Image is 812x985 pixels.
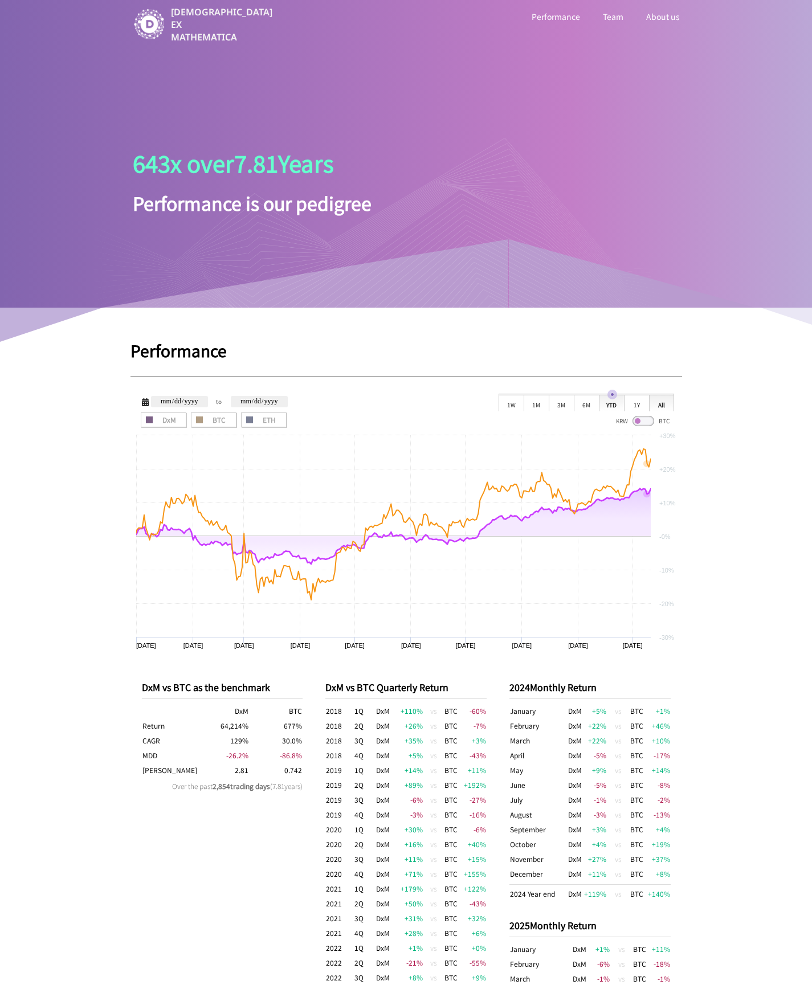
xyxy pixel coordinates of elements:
[376,941,390,955] td: DxM
[616,416,628,425] span: KRW
[444,748,458,763] td: BTC
[607,885,630,902] td: vs
[444,704,458,718] td: BTC
[659,567,674,574] text: -10%
[142,733,195,748] th: Compound Annual Growth Rate
[325,911,354,926] td: 2021
[376,970,390,985] td: DxM
[390,718,423,733] td: +26 %
[444,822,458,837] td: BTC
[390,911,423,926] td: +31 %
[458,867,487,881] td: +155 %
[630,792,647,807] td: BTC
[633,957,648,971] td: BTC
[249,704,303,718] th: BTC
[509,822,566,837] td: September
[145,416,182,423] span: DxM
[647,867,671,885] td: +8 %
[659,416,670,425] span: BTC
[659,533,671,540] text: -0%
[195,718,249,733] td: 64,214 %
[354,778,376,792] td: 2Q
[390,822,423,837] td: +30 %
[354,733,376,748] td: 3Q
[354,807,376,822] td: 4Q
[566,867,584,885] td: DxM
[458,763,487,778] td: +11 %
[195,704,249,718] th: DxM
[280,750,302,760] span: -86.8 %
[354,763,376,778] td: 1Q
[325,680,487,694] p: DxM vs BTC Quarterly Return
[325,852,354,867] td: 2020
[390,837,423,852] td: +16 %
[142,750,157,760] span: Maximum Drawdown
[458,778,487,792] td: +192 %
[647,748,671,763] td: -17 %
[390,763,423,778] td: +14 %
[458,837,487,852] td: +40 %
[584,807,607,822] td: -3 %
[423,778,444,792] td: vs
[458,852,487,867] td: +15 %
[659,432,676,439] text: +30%
[509,957,572,971] td: February
[549,394,574,411] div: 3M
[647,733,671,748] td: +10 %
[630,748,647,763] td: BTC
[444,763,458,778] td: BTC
[599,394,624,411] div: YTD
[647,778,671,792] td: -8 %
[245,416,283,423] span: ETH
[354,941,376,955] td: 1Q
[572,957,588,971] td: DxM
[566,733,584,748] td: DxM
[509,942,572,957] td: January
[325,955,354,970] td: 2022
[630,733,647,748] td: BTC
[376,852,390,867] td: DxM
[444,852,458,867] td: BTC
[524,394,549,411] div: 1M
[659,466,676,473] text: +20%
[390,704,423,718] td: +110 %
[584,718,607,733] td: +22 %
[458,970,487,985] td: +9 %
[647,718,671,733] td: +46 %
[509,704,566,718] td: January
[376,822,390,837] td: DxM
[509,885,566,902] td: 2024 Year end
[325,778,354,792] td: 2019
[630,704,647,718] td: BTC
[423,822,444,837] td: vs
[376,926,390,941] td: DxM
[171,6,275,43] p: [DEMOGRAPHIC_DATA] EX MATHEMATICA
[630,822,647,837] td: BTC
[325,748,354,763] td: 2018
[423,748,444,763] td: vs
[509,918,671,932] p: 2025 Monthly Return
[423,852,444,867] td: vs
[607,807,630,822] td: vs
[630,885,647,902] td: BTC
[566,763,584,778] td: DxM
[325,896,354,911] td: 2021
[610,942,633,957] td: vs
[423,763,444,778] td: vs
[566,748,584,763] td: DxM
[325,763,354,778] td: 2019
[354,911,376,926] td: 3Q
[354,955,376,970] td: 2Q
[458,807,487,822] td: -16 %
[423,911,444,926] td: vs
[659,500,676,506] text: +10%
[607,733,630,748] td: vs
[423,837,444,852] td: vs
[354,718,376,733] td: 2Q
[607,763,630,778] td: vs
[568,642,588,649] text: [DATE]
[376,837,390,852] td: DxM
[444,807,458,822] td: BTC
[354,867,376,881] td: 4Q
[566,718,584,733] td: DxM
